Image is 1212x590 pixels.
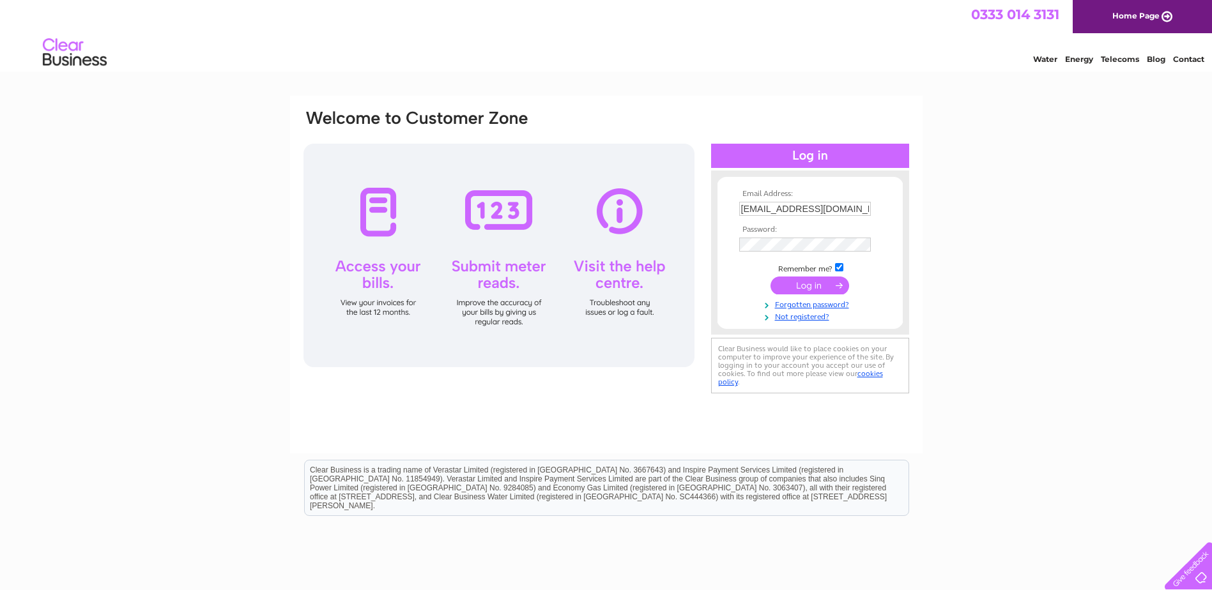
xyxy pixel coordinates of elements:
[718,369,883,386] a: cookies policy
[739,310,884,322] a: Not registered?
[736,225,884,234] th: Password:
[771,276,849,294] input: Submit
[1033,54,1057,64] a: Water
[42,33,107,72] img: logo.png
[711,338,909,393] div: Clear Business would like to place cookies on your computer to improve your experience of the sit...
[1147,54,1165,64] a: Blog
[736,190,884,199] th: Email Address:
[1065,54,1093,64] a: Energy
[736,261,884,274] td: Remember me?
[739,298,884,310] a: Forgotten password?
[971,6,1059,22] a: 0333 014 3131
[1173,54,1204,64] a: Contact
[305,7,909,62] div: Clear Business is a trading name of Verastar Limited (registered in [GEOGRAPHIC_DATA] No. 3667643...
[1101,54,1139,64] a: Telecoms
